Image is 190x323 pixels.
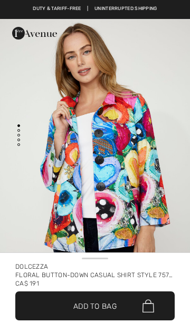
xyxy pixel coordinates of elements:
[15,280,39,287] span: CA$ 191
[15,271,175,279] div: Floral Button-down Casual Shirt Style 75705
[15,291,175,320] button: Add to Bag
[12,27,57,40] img: 1ère Avenue
[73,300,117,311] span: Add to Bag
[15,262,175,271] div: Dolcezza
[12,28,57,37] a: 1ère Avenue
